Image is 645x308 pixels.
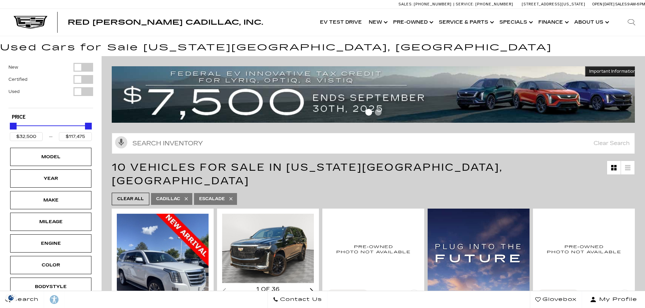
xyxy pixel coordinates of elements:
[10,123,17,129] div: Minimum Price
[10,132,43,141] input: Minimum
[538,289,579,298] button: Compare Vehicle
[10,120,92,141] div: Price
[435,9,496,36] a: Service & Parts
[453,2,515,6] a: Service: [PHONE_NUMBER]
[582,291,645,308] button: Open user profile menu
[34,196,68,204] div: Make
[156,195,180,203] span: Cadillac
[10,191,91,209] div: MakeMake
[3,294,19,301] img: Opt-Out Icon
[310,288,314,294] div: Next slide
[85,123,92,129] div: Maximum Price
[414,2,452,6] span: [PHONE_NUMBER]
[365,109,372,116] span: Go to slide 1
[68,18,263,26] span: Red [PERSON_NAME] Cadillac, Inc.
[112,66,640,123] img: vrp-tax-ending-august-version
[34,261,68,269] div: Color
[597,295,637,304] span: My Profile
[592,2,615,6] span: Open [DATE]
[535,9,571,36] a: Finance
[585,66,640,76] button: Important Information
[10,278,91,296] div: BodystyleBodystyle
[627,2,645,6] span: 9 AM-6 PM
[34,283,68,290] div: Bodystyle
[8,88,20,95] label: Used
[34,240,68,247] div: Engine
[222,286,314,293] div: 1 of 36
[14,16,47,29] img: Cadillac Dark Logo with Cadillac White Text
[34,175,68,182] div: Year
[8,63,93,108] div: Filter by Vehicle Type
[541,295,577,304] span: Glovebox
[278,295,322,304] span: Contact Us
[589,69,636,74] span: Important Information
[10,213,91,231] div: MileageMileage
[10,295,39,304] span: Search
[59,132,92,141] input: Maximum
[222,214,315,283] img: 2022 Cadillac Escalade Premium Luxury 1
[620,289,630,302] button: Save Vehicle
[3,294,19,301] section: Click to Open Cookie Consent Modal
[317,9,365,36] a: EV Test Drive
[8,76,27,83] label: Certified
[399,2,453,6] a: Sales: [PHONE_NUMBER]
[615,2,627,6] span: Sales:
[327,214,419,284] img: 2022 Cadillac Escalade Sport Platinum
[112,133,635,154] input: Search Inventory
[571,9,611,36] a: About Us
[10,169,91,188] div: YearYear
[10,234,91,253] div: EngineEngine
[8,64,18,71] label: New
[390,9,435,36] a: Pre-Owned
[327,289,368,298] button: Compare Vehicle
[409,289,419,302] button: Save Vehicle
[34,218,68,226] div: Mileage
[530,291,582,308] a: Glovebox
[538,214,630,284] img: 2023 Cadillac Escalade Sport
[10,256,91,274] div: ColorColor
[456,2,474,6] span: Service:
[112,161,503,187] span: 10 Vehicles for Sale in [US_STATE][GEOGRAPHIC_DATA], [GEOGRAPHIC_DATA]
[399,2,413,6] span: Sales:
[365,9,390,36] a: New
[10,148,91,166] div: ModelModel
[522,2,585,6] a: [STREET_ADDRESS][US_STATE]
[12,114,90,120] h5: Price
[68,19,263,26] a: Red [PERSON_NAME] Cadillac, Inc.
[222,214,315,283] div: 1 / 2
[199,195,225,203] span: Escalade
[475,2,513,6] span: [PHONE_NUMBER]
[34,153,68,161] div: Model
[117,195,144,203] span: Clear All
[496,9,535,36] a: Specials
[375,109,382,116] span: Go to slide 2
[267,291,327,308] a: Contact Us
[115,136,127,148] svg: Click to toggle on voice search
